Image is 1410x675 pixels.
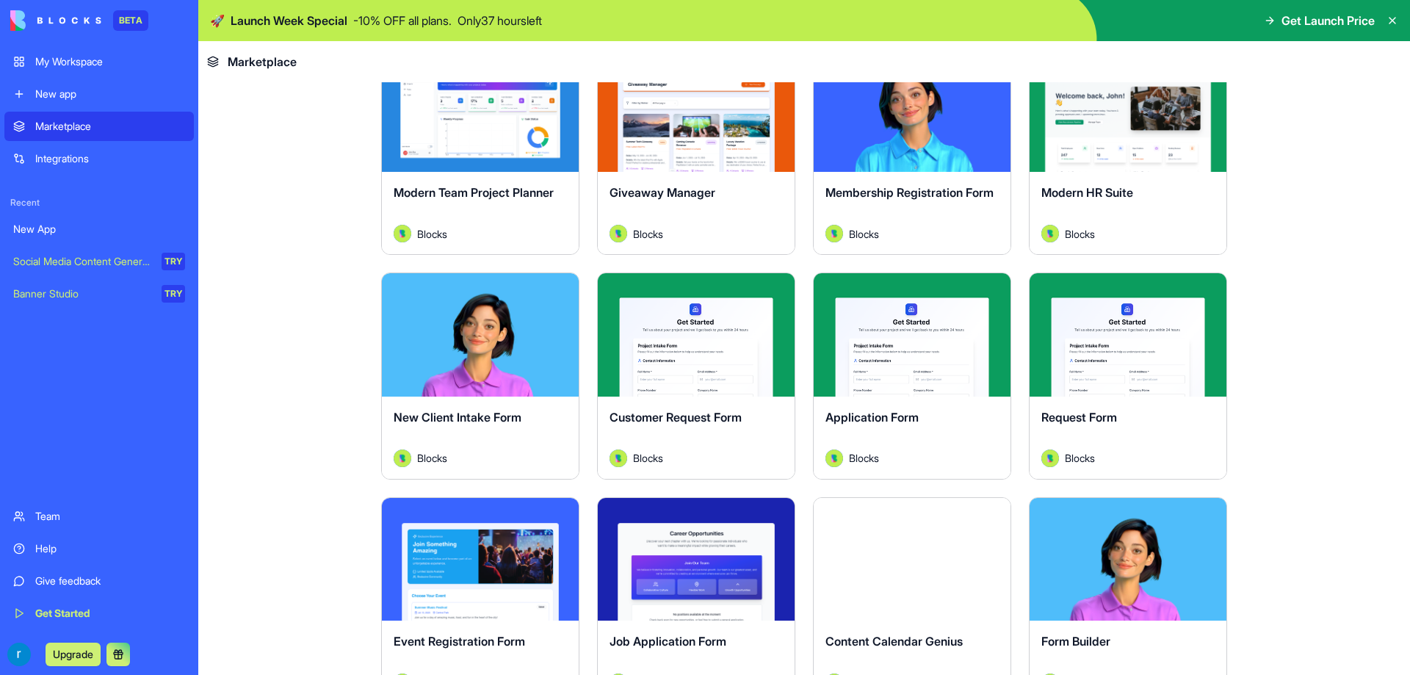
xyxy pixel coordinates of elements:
[13,222,185,237] div: New App
[458,12,542,29] p: Only 37 hours left
[417,226,447,242] span: Blocks
[610,410,742,425] span: Customer Request Form
[35,606,185,621] div: Get Started
[4,144,194,173] a: Integrations
[597,272,795,480] a: Customer Request FormAvatarBlocks
[394,450,411,467] img: Avatar
[633,450,663,466] span: Blocks
[825,634,963,649] span: Content Calendar Genius
[1041,410,1117,425] span: Request Form
[394,225,411,242] img: Avatar
[381,272,579,480] a: New Client Intake FormAvatarBlocks
[228,53,297,71] span: Marketplace
[4,534,194,563] a: Help
[610,450,627,467] img: Avatar
[231,12,347,29] span: Launch Week Special
[825,185,994,200] span: Membership Registration Form
[1041,450,1059,467] img: Avatar
[46,643,101,666] button: Upgrade
[35,54,185,69] div: My Workspace
[813,48,1011,256] a: Membership Registration FormAvatarBlocks
[35,509,185,524] div: Team
[394,410,521,425] span: New Client Intake Form
[4,197,194,209] span: Recent
[1065,226,1095,242] span: Blocks
[1029,272,1227,480] a: Request FormAvatarBlocks
[4,566,194,596] a: Give feedback
[610,185,715,200] span: Giveaway Manager
[1041,225,1059,242] img: Avatar
[13,286,151,301] div: Banner Studio
[825,225,843,242] img: Avatar
[813,272,1011,480] a: Application FormAvatarBlocks
[597,48,795,256] a: Giveaway ManagerAvatarBlocks
[10,10,101,31] img: logo
[1041,185,1133,200] span: Modern HR Suite
[4,47,194,76] a: My Workspace
[4,247,194,276] a: Social Media Content GeneratorTRY
[633,226,663,242] span: Blocks
[7,643,31,666] img: ACg8ocJasyN5WOxUpr6-eJ_IocIwqvDFon7gZ3hRgMUFXkYEd0zZsQ=s96-c
[394,634,525,649] span: Event Registration Form
[35,87,185,101] div: New app
[1281,12,1375,29] span: Get Launch Price
[210,12,225,29] span: 🚀
[13,254,151,269] div: Social Media Content Generator
[46,646,101,661] a: Upgrade
[417,450,447,466] span: Blocks
[35,574,185,588] div: Give feedback
[4,599,194,628] a: Get Started
[4,112,194,141] a: Marketplace
[1029,48,1227,256] a: Modern HR SuiteAvatarBlocks
[1065,450,1095,466] span: Blocks
[610,634,726,649] span: Job Application Form
[10,10,148,31] a: BETA
[825,410,919,425] span: Application Form
[353,12,452,29] p: - 10 % OFF all plans.
[825,450,843,467] img: Avatar
[35,541,185,556] div: Help
[113,10,148,31] div: BETA
[1041,634,1110,649] span: Form Builder
[4,79,194,109] a: New app
[610,225,627,242] img: Avatar
[381,48,579,256] a: Modern Team Project PlannerAvatarBlocks
[4,214,194,244] a: New App
[849,226,879,242] span: Blocks
[35,119,185,134] div: Marketplace
[35,151,185,166] div: Integrations
[162,253,185,270] div: TRY
[4,502,194,531] a: Team
[849,450,879,466] span: Blocks
[162,285,185,303] div: TRY
[394,185,554,200] span: Modern Team Project Planner
[4,279,194,308] a: Banner StudioTRY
